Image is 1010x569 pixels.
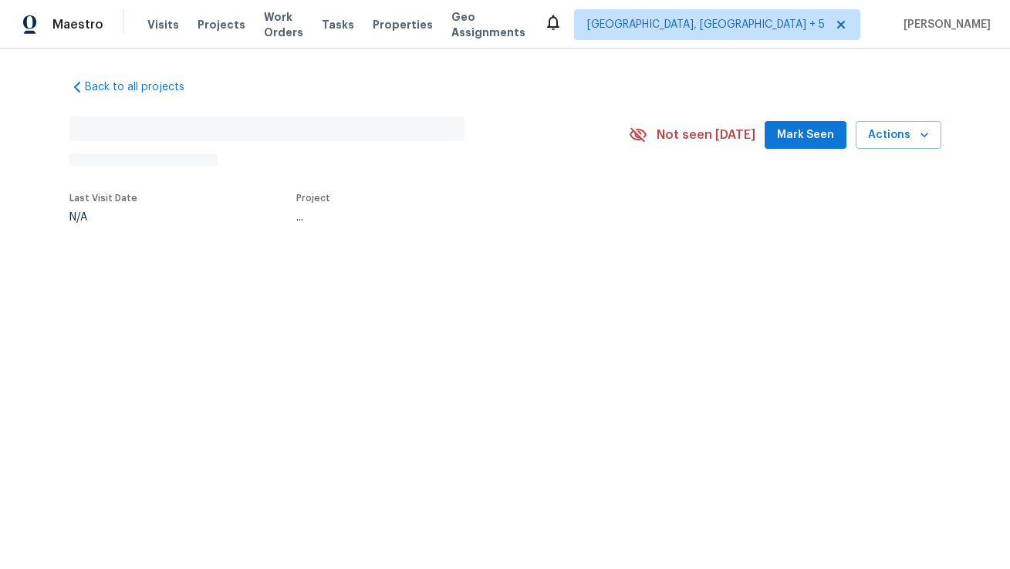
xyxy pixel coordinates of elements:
[52,17,103,32] span: Maestro
[897,17,991,32] span: [PERSON_NAME]
[147,17,179,32] span: Visits
[69,212,137,223] div: N/A
[198,17,245,32] span: Projects
[373,17,433,32] span: Properties
[868,126,929,145] span: Actions
[657,127,755,143] span: Not seen [DATE]
[765,121,846,150] button: Mark Seen
[69,79,218,95] a: Back to all projects
[856,121,941,150] button: Actions
[69,194,137,203] span: Last Visit Date
[296,194,330,203] span: Project
[777,126,834,145] span: Mark Seen
[322,19,354,30] span: Tasks
[296,212,593,223] div: ...
[587,17,825,32] span: [GEOGRAPHIC_DATA], [GEOGRAPHIC_DATA] + 5
[451,9,525,40] span: Geo Assignments
[264,9,303,40] span: Work Orders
